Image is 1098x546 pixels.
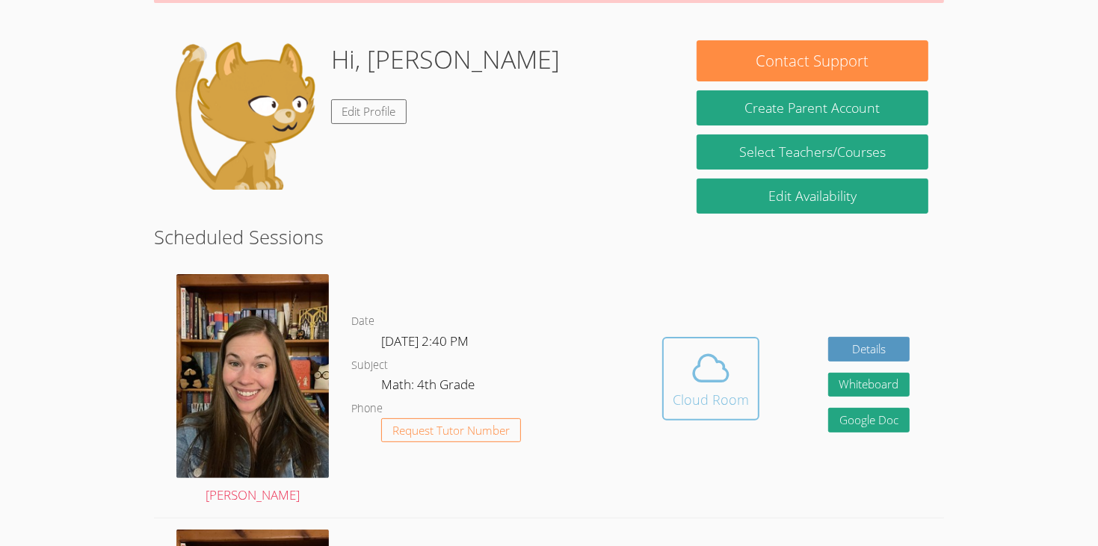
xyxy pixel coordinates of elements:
[351,312,374,331] dt: Date
[381,418,521,443] button: Request Tutor Number
[381,374,478,400] dd: Math: 4th Grade
[697,134,928,170] a: Select Teachers/Courses
[673,389,749,410] div: Cloud Room
[381,332,469,350] span: [DATE] 2:40 PM
[154,223,945,251] h2: Scheduled Sessions
[176,274,329,506] a: [PERSON_NAME]
[170,40,319,190] img: default.png
[351,400,383,418] dt: Phone
[351,356,388,375] dt: Subject
[828,373,910,397] button: Whiteboard
[331,99,407,124] a: Edit Profile
[697,40,928,81] button: Contact Support
[662,337,759,421] button: Cloud Room
[697,90,928,125] button: Create Parent Account
[828,408,910,432] a: Google Doc
[697,179,928,214] a: Edit Availability
[828,337,910,362] a: Details
[331,40,560,78] h1: Hi, [PERSON_NAME]
[176,274,329,478] img: avatar.png
[392,425,510,436] span: Request Tutor Number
